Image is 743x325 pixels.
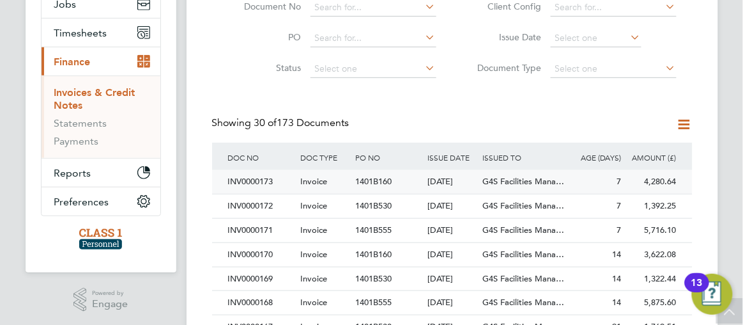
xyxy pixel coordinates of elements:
[425,291,479,315] div: [DATE]
[617,176,622,187] span: 7
[42,187,160,216] button: Preferences
[625,291,679,315] div: 5,875.60
[42,47,160,75] button: Finance
[691,283,703,299] div: 13
[355,273,392,284] span: 1401B530
[225,194,298,218] div: INV0000172
[625,219,679,242] div: 5,716.10
[613,273,622,284] span: 14
[468,1,542,12] label: Client Config
[625,143,679,172] div: AMOUNT (£)
[54,86,135,111] a: Invoices & Credit Notes
[92,299,128,310] span: Engage
[225,267,298,291] div: INV0000169
[482,225,564,235] span: G4S Facilities Mana…
[355,200,392,211] span: 1401B530
[468,62,542,74] label: Document Type
[479,143,570,172] div: ISSUED TO
[551,60,677,78] input: Select one
[254,116,349,129] span: 173 Documents
[613,297,622,308] span: 14
[355,176,392,187] span: 1401B160
[54,27,107,39] span: Timesheets
[225,243,298,267] div: INV0000170
[425,143,479,172] div: ISSUE DATE
[42,19,160,47] button: Timesheets
[425,194,479,218] div: [DATE]
[352,143,425,172] div: PO NO
[73,288,128,312] a: Powered byEngage
[79,229,122,250] img: class1personnel-logo-retina.png
[468,31,542,43] label: Issue Date
[212,116,352,130] div: Showing
[54,135,99,147] a: Payments
[310,29,436,47] input: Search for...
[228,31,302,43] label: PO
[225,291,298,315] div: INV0000168
[625,194,679,218] div: 1,392.25
[225,143,298,172] div: DOC NO
[355,225,392,235] span: 1401B555
[551,29,641,47] input: Select one
[617,200,622,211] span: 7
[625,243,679,267] div: 3,622.08
[355,249,392,260] span: 1401B160
[54,196,109,208] span: Preferences
[54,167,91,179] span: Reports
[300,297,327,308] span: Invoice
[300,225,327,235] span: Invoice
[571,143,625,172] div: AGE (DAYS)
[228,1,302,12] label: Document No
[300,273,327,284] span: Invoice
[355,297,392,308] span: 1401B555
[482,297,564,308] span: G4S Facilities Mana…
[42,75,160,158] div: Finance
[310,60,436,78] input: Select one
[625,267,679,291] div: 1,322.44
[41,229,161,250] a: Go to home page
[425,267,479,291] div: [DATE]
[482,249,564,260] span: G4S Facilities Mana…
[225,170,298,194] div: INV0000173
[54,56,91,68] span: Finance
[300,249,327,260] span: Invoice
[617,225,622,235] span: 7
[625,170,679,194] div: 4,280.64
[692,274,733,315] button: Open Resource Center, 13 new notifications
[300,200,327,211] span: Invoice
[482,200,564,211] span: G4S Facilities Mana…
[225,219,298,242] div: INV0000171
[425,243,479,267] div: [DATE]
[92,288,128,299] span: Powered by
[228,62,302,74] label: Status
[425,170,479,194] div: [DATE]
[613,249,622,260] span: 14
[300,176,327,187] span: Invoice
[254,116,277,129] span: 30 of
[297,143,351,172] div: DOC TYPE
[482,273,564,284] span: G4S Facilities Mana…
[42,159,160,187] button: Reports
[482,176,564,187] span: G4S Facilities Mana…
[425,219,479,242] div: [DATE]
[54,117,107,129] a: Statements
